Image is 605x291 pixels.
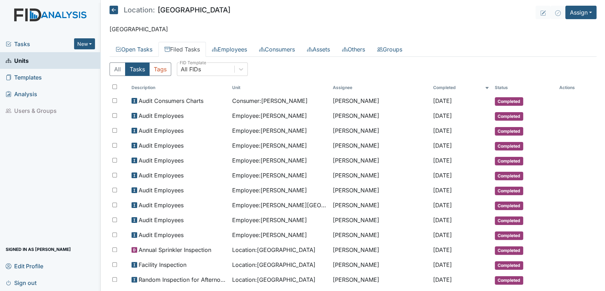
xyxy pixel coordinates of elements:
[433,231,452,238] span: [DATE]
[232,246,315,254] span: Location : [GEOGRAPHIC_DATA]
[112,84,117,89] input: Toggle All Rows Selected
[110,6,230,14] h5: [GEOGRAPHIC_DATA]
[330,198,431,213] td: [PERSON_NAME]
[495,157,523,165] span: Completed
[495,216,523,225] span: Completed
[232,156,307,165] span: Employee : [PERSON_NAME]
[181,65,201,73] div: All FIDs
[139,141,184,150] span: Audit Employees
[110,62,171,76] div: Type filter
[330,273,431,287] td: [PERSON_NAME]
[74,38,95,49] button: New
[124,6,155,13] span: Location:
[206,42,253,57] a: Employees
[495,276,523,285] span: Completed
[139,186,184,194] span: Audit Employees
[139,231,184,239] span: Audit Employees
[110,42,158,57] a: Open Tasks
[330,138,431,153] td: [PERSON_NAME]
[158,42,206,57] a: Filed Tasks
[495,112,523,121] span: Completed
[139,260,186,269] span: Facility Inspection
[232,231,307,239] span: Employee : [PERSON_NAME]
[330,183,431,198] td: [PERSON_NAME]
[433,216,452,224] span: [DATE]
[110,62,125,76] button: All
[433,187,452,194] span: [DATE]
[253,42,301,57] a: Consumers
[330,168,431,183] td: [PERSON_NAME]
[125,62,150,76] button: Tasks
[495,142,523,150] span: Completed
[6,244,71,255] span: Signed in as [PERSON_NAME]
[330,243,431,258] td: [PERSON_NAME]
[6,277,37,288] span: Sign out
[232,260,315,269] span: Location : [GEOGRAPHIC_DATA]
[139,246,211,254] span: Annual Sprinkler Inspection
[330,82,431,94] th: Assignee
[330,153,431,168] td: [PERSON_NAME]
[430,82,492,94] th: Toggle SortBy
[330,213,431,228] td: [PERSON_NAME]
[433,112,452,119] span: [DATE]
[495,231,523,240] span: Completed
[433,172,452,179] span: [DATE]
[232,275,315,284] span: Location : [GEOGRAPHIC_DATA]
[433,246,452,253] span: [DATE]
[565,6,596,19] button: Assign
[330,94,431,109] td: [PERSON_NAME]
[433,202,452,209] span: [DATE]
[232,201,327,209] span: Employee : [PERSON_NAME][GEOGRAPHIC_DATA]
[433,261,452,268] span: [DATE]
[330,109,431,123] td: [PERSON_NAME]
[139,156,184,165] span: Audit Employees
[492,82,556,94] th: Toggle SortBy
[556,82,592,94] th: Actions
[495,246,523,255] span: Completed
[433,127,452,134] span: [DATE]
[129,82,229,94] th: Toggle SortBy
[139,97,203,105] span: Audit Consumers Charts
[6,260,43,271] span: Edit Profile
[139,171,184,180] span: Audit Employees
[232,97,308,105] span: Consumer : [PERSON_NAME]
[149,62,171,76] button: Tags
[232,186,307,194] span: Employee : [PERSON_NAME]
[433,276,452,283] span: [DATE]
[495,202,523,210] span: Completed
[433,142,452,149] span: [DATE]
[6,40,74,48] a: Tasks
[232,126,307,135] span: Employee : [PERSON_NAME]
[330,123,431,138] td: [PERSON_NAME]
[330,258,431,273] td: [PERSON_NAME]
[139,216,184,224] span: Audit Employees
[110,25,597,33] p: [GEOGRAPHIC_DATA]
[495,172,523,180] span: Completed
[232,171,307,180] span: Employee : [PERSON_NAME]
[229,82,330,94] th: Toggle SortBy
[232,111,307,120] span: Employee : [PERSON_NAME]
[139,201,184,209] span: Audit Employees
[6,55,29,66] span: Units
[330,228,431,243] td: [PERSON_NAME]
[433,157,452,164] span: [DATE]
[139,126,184,135] span: Audit Employees
[301,42,336,57] a: Assets
[495,127,523,136] span: Completed
[139,275,226,284] span: Random Inspection for Afternoon
[495,97,523,106] span: Completed
[139,111,184,120] span: Audit Employees
[336,42,371,57] a: Others
[495,261,523,270] span: Completed
[232,216,307,224] span: Employee : [PERSON_NAME]
[371,42,408,57] a: Groups
[495,187,523,195] span: Completed
[6,88,37,99] span: Analysis
[433,97,452,104] span: [DATE]
[6,72,42,83] span: Templates
[232,141,307,150] span: Employee : [PERSON_NAME]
